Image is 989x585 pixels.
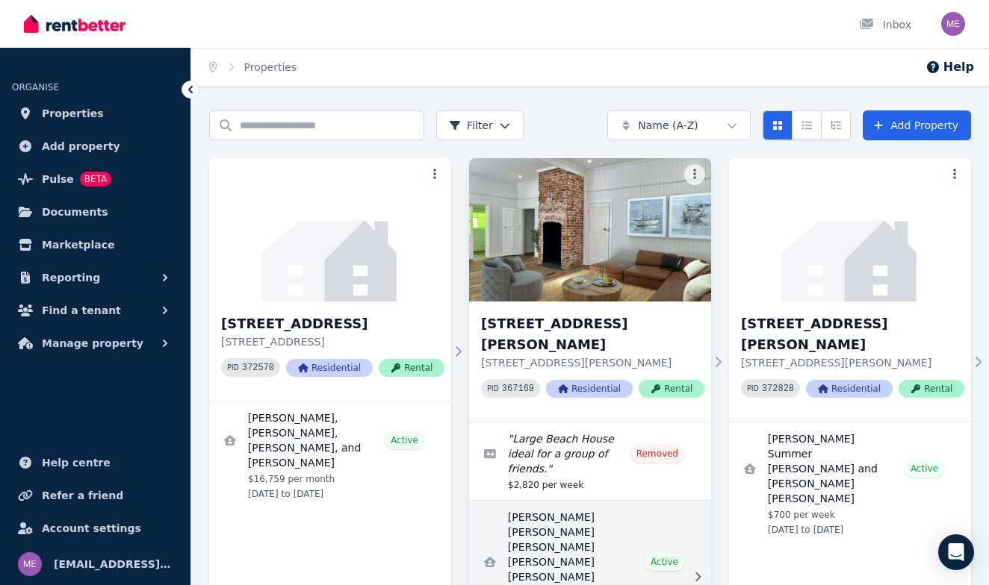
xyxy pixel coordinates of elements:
[806,380,893,398] span: Residential
[926,58,974,76] button: Help
[12,481,179,510] a: Refer a friend
[12,328,179,358] button: Manage property
[42,170,74,188] span: Pulse
[12,82,59,93] span: ORGANISE
[42,137,120,155] span: Add property
[729,422,971,545] a: View details for Lucy Summer Mackenney and Matthew John Pile-Rowland
[24,13,125,35] img: RentBetter
[221,334,444,349] p: [STREET_ADDRESS]
[944,164,965,185] button: More options
[729,158,971,422] a: 6 Wollumbin St, Byron Bay[STREET_ADDRESS][PERSON_NAME][STREET_ADDRESS][PERSON_NAME]PID 372828Resi...
[863,110,971,140] a: Add Property
[42,519,141,537] span: Account settings
[42,454,111,472] span: Help centre
[762,384,794,394] code: 372828
[424,164,445,185] button: More options
[242,363,274,373] code: 372570
[209,158,451,401] a: 5 Ormond St, Bondi Beach[STREET_ADDRESS][STREET_ADDRESS]PID 372570ResidentialRental
[12,513,179,543] a: Account settings
[763,110,851,140] div: View options
[12,295,179,325] button: Find a tenant
[469,422,711,500] a: Edit listing: Large Beach House ideal for a group of friends.
[763,110,793,140] button: Card view
[899,380,964,398] span: Rental
[859,17,911,32] div: Inbox
[42,334,143,352] span: Manage property
[436,110,524,140] button: Filter
[821,110,851,140] button: Expanded list view
[12,448,179,478] a: Help centre
[792,110,822,140] button: Compact list view
[747,384,759,392] small: PID
[638,118,698,133] span: Name (A-Z)
[227,363,239,372] small: PID
[42,203,108,221] span: Documents
[12,263,179,292] button: Reporting
[684,164,705,185] button: More options
[80,172,111,187] span: BETA
[244,61,297,73] a: Properties
[481,355,704,370] p: [STREET_ADDRESS][PERSON_NAME]
[42,269,100,287] span: Reporting
[449,118,493,133] span: Filter
[54,555,173,573] span: [EMAIL_ADDRESS][DOMAIN_NAME]
[941,12,965,36] img: melpol@hotmail.com
[546,380,633,398] span: Residential
[502,384,534,394] code: 367169
[18,552,42,576] img: melpol@hotmail.com
[42,301,121,319] span: Find a tenant
[12,164,179,194] a: PulseBETA
[938,534,974,570] div: Open Intercom Messenger
[286,359,373,377] span: Residential
[379,359,444,377] span: Rental
[639,380,704,398] span: Rental
[12,131,179,161] a: Add property
[729,158,971,301] img: 6 Wollumbin St, Byron Bay
[42,487,123,504] span: Refer a friend
[12,98,179,128] a: Properties
[487,384,499,392] small: PID
[42,104,104,122] span: Properties
[481,313,704,355] h3: [STREET_ADDRESS][PERSON_NAME]
[42,236,114,254] span: Marketplace
[741,355,964,370] p: [STREET_ADDRESS][PERSON_NAME]
[12,230,179,260] a: Marketplace
[191,48,314,87] nav: Breadcrumb
[209,401,451,509] a: View details for Max Lassner, Jake McCuskey, Eddie Kane, and Ryan Ruland
[12,197,179,227] a: Documents
[221,313,444,334] h3: [STREET_ADDRESS]
[209,158,451,301] img: 5 Ormond St, Bondi Beach
[469,158,711,301] img: 6 Wollumbin St, Byron Bay
[607,110,751,140] button: Name (A-Z)
[741,313,964,355] h3: [STREET_ADDRESS][PERSON_NAME]
[469,158,711,422] a: 6 Wollumbin St, Byron Bay[STREET_ADDRESS][PERSON_NAME][STREET_ADDRESS][PERSON_NAME]PID 367169Resi...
